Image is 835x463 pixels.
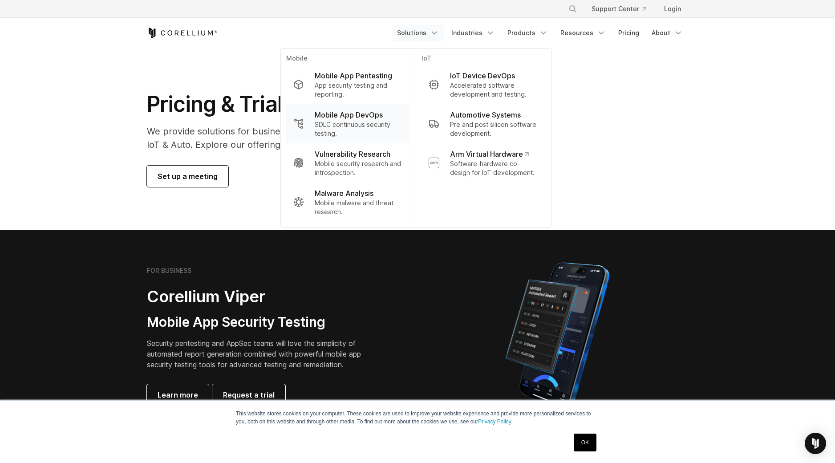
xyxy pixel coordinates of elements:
[315,120,403,138] p: SDLC continuous security testing.
[286,104,410,143] a: Mobile App DevOps SDLC continuous security testing.
[147,125,502,151] p: We provide solutions for businesses, research teams, community individuals, and IoT & Auto. Explo...
[315,159,403,177] p: Mobile security research and introspection.
[315,199,403,216] p: Mobile malware and threat research.
[392,25,444,41] a: Solutions
[558,1,688,17] div: Navigation Menu
[286,183,410,222] a: Malware Analysis Mobile malware and threat research.
[646,25,688,41] a: About
[212,384,285,406] a: Request a trial
[422,65,546,104] a: IoT Device DevOps Accelerated software development and testing.
[450,149,529,159] p: Arm Virtual Hardware
[450,110,521,120] p: Automotive Systems
[158,390,198,400] span: Learn more
[574,434,596,451] a: OK
[446,25,500,41] a: Industries
[450,81,539,99] p: Accelerated software development and testing.
[315,70,392,81] p: Mobile App Pentesting
[450,120,539,138] p: Pre and post silicon software development.
[422,143,546,183] a: Arm Virtual Hardware Software-hardware co-design for IoT development.
[490,258,624,414] img: Corellium MATRIX automated report on iPhone showing app vulnerability test results across securit...
[315,110,383,120] p: Mobile App DevOps
[236,410,599,426] p: This website stores cookies on your computer. These cookies are used to improve your website expe...
[422,54,546,65] p: IoT
[147,166,228,187] a: Set up a meeting
[147,384,209,406] a: Learn more
[223,390,275,400] span: Request a trial
[584,1,653,17] a: Support Center
[422,104,546,143] a: Automotive Systems Pre and post silicon software development.
[147,338,375,370] p: Security pentesting and AppSec teams will love the simplicity of automated report generation comb...
[565,1,581,17] button: Search
[315,81,403,99] p: App security testing and reporting.
[286,65,410,104] a: Mobile App Pentesting App security testing and reporting.
[478,418,512,425] a: Privacy Policy.
[147,314,375,331] h3: Mobile App Security Testing
[147,91,502,118] h1: Pricing & Trials
[502,25,553,41] a: Products
[613,25,644,41] a: Pricing
[555,25,611,41] a: Resources
[158,171,218,182] span: Set up a meeting
[147,267,191,275] h6: FOR BUSINESS
[657,1,688,17] a: Login
[450,159,539,177] p: Software-hardware co-design for IoT development.
[147,28,218,38] a: Corellium Home
[450,70,515,81] p: IoT Device DevOps
[392,25,688,41] div: Navigation Menu
[286,54,410,65] p: Mobile
[315,188,373,199] p: Malware Analysis
[147,287,375,307] h2: Corellium Viper
[315,149,390,159] p: Vulnerability Research
[805,433,826,454] div: Open Intercom Messenger
[286,143,410,183] a: Vulnerability Research Mobile security research and introspection.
